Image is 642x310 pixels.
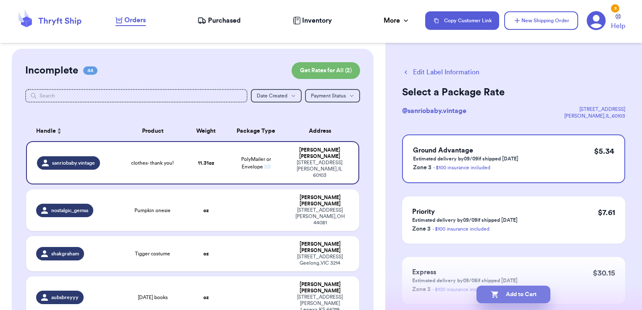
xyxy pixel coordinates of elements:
[412,217,518,223] p: Estimated delivery by 09/09 if shipped [DATE]
[302,16,332,26] span: Inventory
[476,286,550,303] button: Add to Cart
[197,16,241,26] a: Purchased
[52,160,95,166] span: sanriobaby.vintage
[25,64,78,77] h2: Incomplete
[135,250,170,257] span: Tigger costume
[504,11,578,30] button: New Shipping Order
[83,66,97,75] span: 44
[291,160,349,179] div: [STREET_ADDRESS] [PERSON_NAME] , IL 60103
[291,254,350,266] div: [STREET_ADDRESS] Geelong , VIC 3214
[134,207,171,214] span: Pumpkin onesie
[611,4,619,13] div: 3
[257,93,287,98] span: Date Created
[25,89,248,102] input: Search
[611,14,625,31] a: Help
[51,207,88,214] span: nostalgic_gemss
[311,93,346,98] span: Payment Status
[241,157,271,169] span: PolyMailer or Envelope ✉️
[119,121,186,141] th: Product
[291,147,349,160] div: [PERSON_NAME] [PERSON_NAME]
[412,269,436,276] span: Express
[124,15,146,25] span: Orders
[291,241,350,254] div: [PERSON_NAME] [PERSON_NAME]
[412,277,518,284] p: Estimated delivery by 09/08 if shipped [DATE]
[413,165,432,171] span: Zone 3
[402,108,466,114] span: @ sanriobaby.vintage
[186,121,226,141] th: Weight
[384,16,410,26] div: More
[305,89,360,102] button: Payment Status
[291,207,350,226] div: [STREET_ADDRESS] [PERSON_NAME] , OH 44081
[291,281,350,294] div: [PERSON_NAME] [PERSON_NAME]
[402,67,479,77] button: Edit Label Information
[198,160,214,166] strong: 11.31 oz
[587,11,606,30] a: 3
[564,106,625,113] div: [STREET_ADDRESS]
[51,250,79,257] span: shakgraham
[36,127,56,136] span: Handle
[131,160,174,166] span: clothes- thank you!
[412,226,431,232] span: Zone 3
[412,208,435,215] span: Priority
[598,207,615,218] p: $ 7.61
[203,295,209,300] strong: oz
[611,21,625,31] span: Help
[593,267,615,279] p: $ 30.15
[413,155,518,162] p: Estimated delivery by 09/09 if shipped [DATE]
[251,89,302,102] button: Date Created
[56,126,63,136] button: Sort ascending
[116,15,146,26] a: Orders
[208,16,241,26] span: Purchased
[226,121,286,141] th: Package Type
[291,194,350,207] div: [PERSON_NAME] [PERSON_NAME]
[138,294,168,301] span: [DATE] books
[292,62,360,79] button: Get Rates for All (2)
[432,226,489,231] a: - $100 insurance included
[51,294,79,301] span: aubsbreyyy
[425,11,499,30] button: Copy Customer Link
[203,208,209,213] strong: oz
[293,16,332,26] a: Inventory
[594,145,614,157] p: $ 5.34
[286,121,360,141] th: Address
[203,251,209,256] strong: oz
[564,113,625,119] div: [PERSON_NAME] , IL , 60103
[413,147,473,154] span: Ground Advantage
[402,86,625,99] h2: Select a Package Rate
[433,165,490,170] a: - $100 insurance included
